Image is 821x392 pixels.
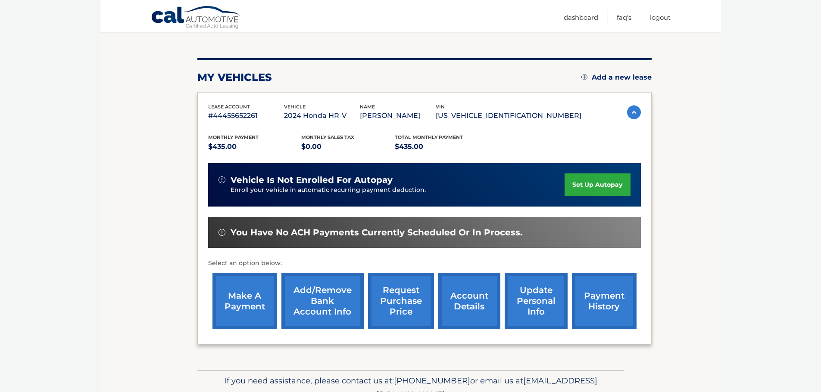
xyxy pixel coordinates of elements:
[394,376,470,386] span: [PHONE_NUMBER]
[565,173,630,196] a: set up autopay
[212,273,277,329] a: make a payment
[281,273,364,329] a: Add/Remove bank account info
[617,10,631,25] a: FAQ's
[650,10,671,25] a: Logout
[438,273,500,329] a: account details
[208,134,259,140] span: Monthly Payment
[581,74,587,80] img: add.svg
[564,10,598,25] a: Dashboard
[436,110,581,122] p: [US_VEHICLE_IDENTIFICATION_NUMBER]
[151,6,241,31] a: Cal Automotive
[572,273,637,329] a: payment history
[284,110,360,122] p: 2024 Honda HR-V
[197,71,272,84] h2: my vehicles
[360,110,436,122] p: [PERSON_NAME]
[368,273,434,329] a: request purchase price
[231,185,565,195] p: Enroll your vehicle in automatic recurring payment deduction.
[208,141,302,153] p: $435.00
[208,110,284,122] p: #44455652261
[627,105,641,119] img: accordion-active.svg
[219,176,225,183] img: alert-white.svg
[301,134,354,140] span: Monthly sales Tax
[581,73,652,82] a: Add a new lease
[436,104,445,110] span: vin
[395,134,463,140] span: Total Monthly Payment
[284,104,306,110] span: vehicle
[208,258,641,269] p: Select an option below:
[208,104,250,110] span: lease account
[231,175,393,185] span: vehicle is not enrolled for autopay
[505,273,568,329] a: update personal info
[395,141,488,153] p: $435.00
[219,229,225,236] img: alert-white.svg
[231,227,522,238] span: You have no ACH payments currently scheduled or in process.
[360,104,375,110] span: name
[301,141,395,153] p: $0.00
